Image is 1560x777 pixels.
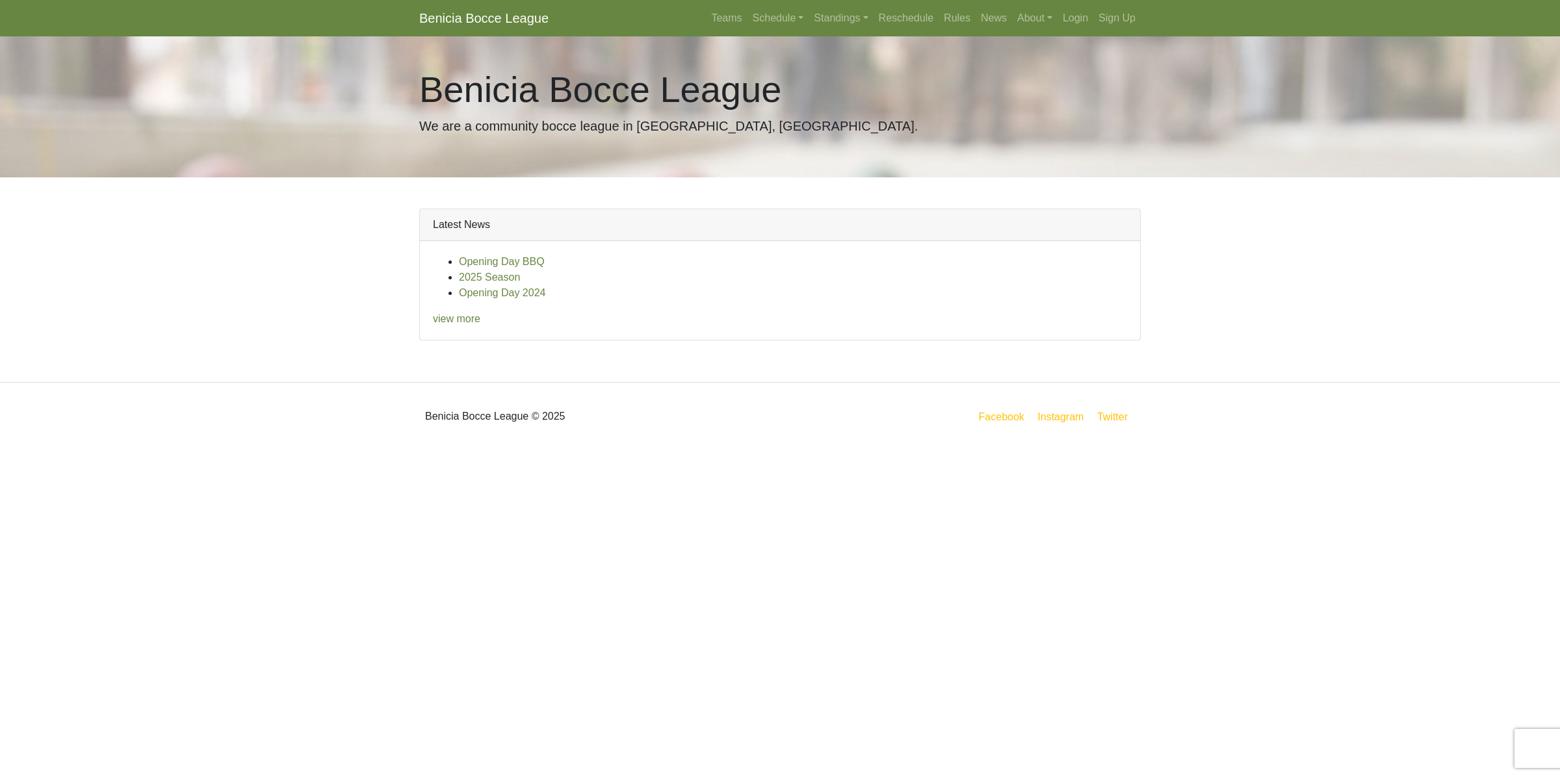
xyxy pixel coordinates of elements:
[1012,5,1058,31] a: About
[459,256,545,267] a: Opening Day BBQ
[1058,5,1093,31] a: Login
[874,5,939,31] a: Reschedule
[409,393,780,440] div: Benicia Bocce League © 2025
[433,313,480,324] a: view more
[419,116,1141,136] p: We are a community bocce league in [GEOGRAPHIC_DATA], [GEOGRAPHIC_DATA].
[459,272,520,283] a: 2025 Season
[976,5,1012,31] a: News
[1095,409,1138,425] a: Twitter
[809,5,873,31] a: Standings
[1035,409,1086,425] a: Instagram
[419,68,1141,111] h1: Benicia Bocce League
[706,5,747,31] a: Teams
[939,5,976,31] a: Rules
[1093,5,1141,31] a: Sign Up
[419,5,549,31] a: Benicia Bocce League
[976,409,1027,425] a: Facebook
[420,209,1140,241] div: Latest News
[459,287,545,298] a: Opening Day 2024
[747,5,809,31] a: Schedule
